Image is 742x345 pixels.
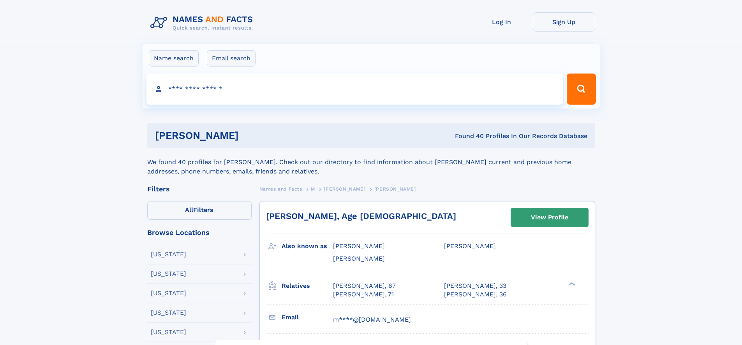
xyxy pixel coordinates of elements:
[444,282,506,290] a: [PERSON_NAME], 33
[333,282,396,290] a: [PERSON_NAME], 67
[147,12,259,33] img: Logo Names and Facts
[151,329,186,335] div: [US_STATE]
[444,242,496,250] span: [PERSON_NAME]
[207,50,256,67] label: Email search
[282,240,333,253] h3: Also known as
[333,290,394,299] a: [PERSON_NAME], 71
[511,208,588,227] a: View Profile
[147,186,252,193] div: Filters
[567,74,596,105] button: Search Button
[147,229,252,236] div: Browse Locations
[444,290,507,299] a: [PERSON_NAME], 36
[333,242,385,250] span: [PERSON_NAME]
[311,184,315,194] a: M
[151,310,186,316] div: [US_STATE]
[151,271,186,277] div: [US_STATE]
[566,281,576,286] div: ❯
[374,186,416,192] span: [PERSON_NAME]
[147,201,252,220] label: Filters
[147,148,595,176] div: We found 40 profiles for [PERSON_NAME]. Check out our directory to find information about [PERSON...
[347,132,587,140] div: Found 40 Profiles In Our Records Database
[146,74,564,105] input: search input
[149,50,199,67] label: Name search
[324,184,365,194] a: [PERSON_NAME]
[282,279,333,292] h3: Relatives
[185,206,193,214] span: All
[533,12,595,32] a: Sign Up
[266,211,456,221] a: [PERSON_NAME], Age [DEMOGRAPHIC_DATA]
[282,311,333,324] h3: Email
[471,12,533,32] a: Log In
[333,255,385,262] span: [PERSON_NAME]
[155,131,347,140] h1: [PERSON_NAME]
[151,290,186,296] div: [US_STATE]
[311,186,315,192] span: M
[259,184,302,194] a: Names and Facts
[324,186,365,192] span: [PERSON_NAME]
[531,208,568,226] div: View Profile
[151,251,186,257] div: [US_STATE]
